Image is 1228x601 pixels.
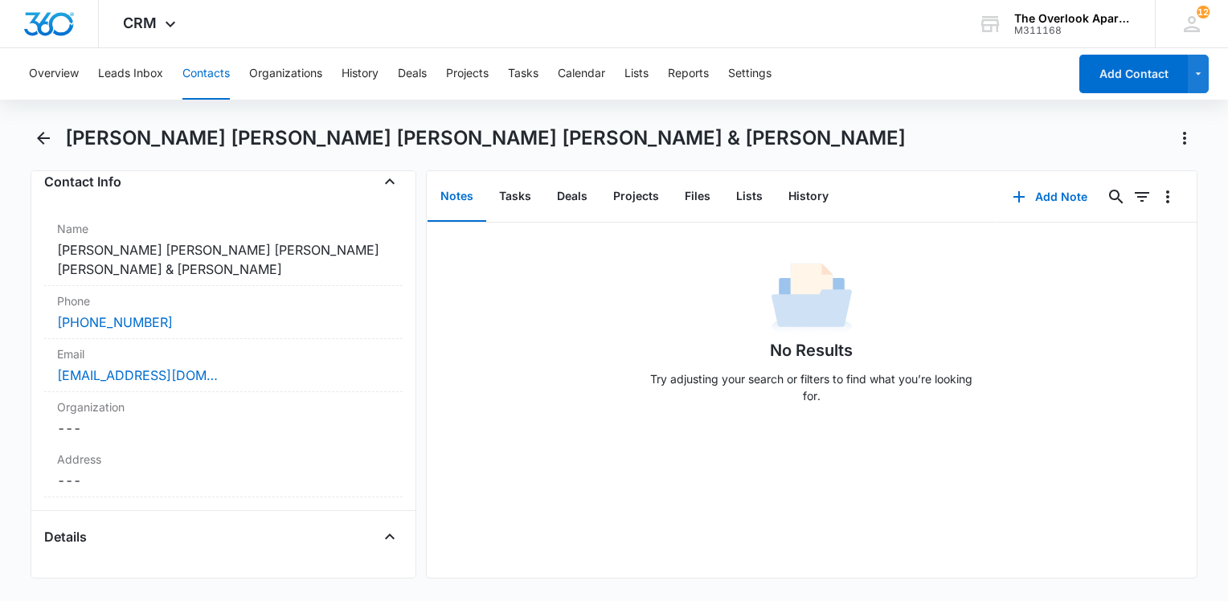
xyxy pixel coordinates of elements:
[57,240,390,279] dd: [PERSON_NAME] [PERSON_NAME] [PERSON_NAME] [PERSON_NAME] & [PERSON_NAME]
[57,575,390,592] label: Source
[446,48,489,100] button: Projects
[31,125,55,151] button: Back
[44,444,403,497] div: Address---
[997,178,1103,216] button: Add Note
[57,313,173,332] a: [PHONE_NUMBER]
[57,292,390,309] label: Phone
[772,258,852,338] img: No Data
[44,214,403,286] div: Name[PERSON_NAME] [PERSON_NAME] [PERSON_NAME] [PERSON_NAME] & [PERSON_NAME]
[508,48,538,100] button: Tasks
[377,524,403,550] button: Close
[1172,125,1197,151] button: Actions
[57,451,390,468] label: Address
[65,126,906,150] h1: [PERSON_NAME] [PERSON_NAME] [PERSON_NAME] [PERSON_NAME] & [PERSON_NAME]
[1014,25,1132,36] div: account id
[1197,6,1210,18] span: 12
[57,419,390,438] dd: ---
[44,172,121,191] h4: Contact Info
[44,286,403,339] div: Phone[PHONE_NUMBER]
[44,392,403,444] div: Organization---
[486,172,544,222] button: Tasks
[57,399,390,415] label: Organization
[342,48,379,100] button: History
[668,48,709,100] button: Reports
[57,220,390,237] label: Name
[672,172,723,222] button: Files
[377,169,403,194] button: Close
[123,14,157,31] span: CRM
[29,48,79,100] button: Overview
[1079,55,1188,93] button: Add Contact
[1197,6,1210,18] div: notifications count
[398,48,427,100] button: Deals
[57,471,390,490] dd: ---
[776,172,841,222] button: History
[1103,184,1129,210] button: Search...
[624,48,649,100] button: Lists
[1014,12,1132,25] div: account name
[182,48,230,100] button: Contacts
[1155,184,1181,210] button: Overflow Menu
[44,339,403,392] div: Email[EMAIL_ADDRESS][DOMAIN_NAME]
[544,172,600,222] button: Deals
[57,366,218,385] a: [EMAIL_ADDRESS][DOMAIN_NAME]
[98,48,163,100] button: Leads Inbox
[1129,184,1155,210] button: Filters
[643,370,980,404] p: Try adjusting your search or filters to find what you’re looking for.
[558,48,605,100] button: Calendar
[770,338,853,362] h1: No Results
[44,527,87,546] h4: Details
[728,48,772,100] button: Settings
[57,345,390,362] label: Email
[428,172,486,222] button: Notes
[600,172,672,222] button: Projects
[723,172,776,222] button: Lists
[249,48,322,100] button: Organizations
